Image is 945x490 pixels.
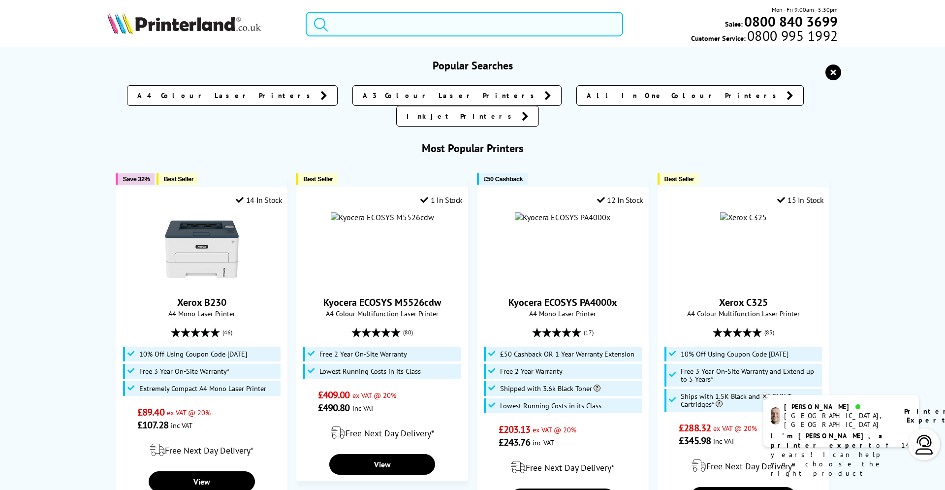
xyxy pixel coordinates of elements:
a: 0800 840 3699 [743,17,838,26]
a: Xerox C325 [719,296,768,309]
span: 10% Off Using Coupon Code [DATE] [681,350,788,358]
span: Best Seller [664,175,694,183]
span: Free 2 Year On-Site Warranty [319,350,407,358]
span: Shipped with 3.6k Black Toner [500,385,600,392]
div: 12 In Stock [597,195,643,205]
span: £288.32 [679,422,711,434]
span: Free 3 Year On-Site Warranty and Extend up to 5 Years* [681,367,819,383]
img: Kyocera ECOSYS M5526cdw [331,212,434,222]
b: I'm [PERSON_NAME], a printer expert [771,431,885,450]
span: £409.00 [318,389,350,401]
button: Save 32% [116,173,155,185]
span: £345.98 [679,434,711,447]
div: modal_delivery [663,452,824,480]
p: of 14 years! I can help you choose the right product [771,431,912,478]
span: Customer Service: [691,31,838,43]
div: [PERSON_NAME] [784,402,892,411]
span: Sales: [725,19,743,29]
button: Best Seller [658,173,699,185]
span: (80) [403,323,413,342]
span: 0800 995 1992 [746,31,838,40]
a: Kyocera ECOSYS M5526cdw [323,296,441,309]
a: View [329,454,435,475]
span: Lowest Running Costs in its Class [500,402,601,410]
a: A4 Colour Laser Printers [127,85,338,106]
span: Save 32% [123,175,150,183]
a: A3 Colour Laser Printers [352,85,562,106]
span: (17) [584,323,594,342]
span: 10% Off Using Coupon Code [DATE] [139,350,247,358]
span: Inkjet Printers [407,111,517,121]
div: modal_delivery [302,419,463,447]
a: Kyocera ECOSYS PA4000x [508,296,617,309]
span: ex VAT @ 20% [352,391,396,400]
span: A4 Colour Multifunction Laser Printer [663,309,824,318]
a: Printerland Logo [107,12,293,36]
span: £243.76 [499,436,531,449]
span: £490.80 [318,401,350,414]
b: 0800 840 3699 [744,12,838,31]
button: Best Seller [157,173,198,185]
div: 14 In Stock [236,195,282,205]
img: Kyocera ECOSYS PA4000x [515,212,610,222]
span: £203.13 [499,423,531,436]
span: (46) [222,323,232,342]
span: A4 Mono Laser Printer [482,309,643,318]
span: Ships with 1.5K Black and 1K CMY Toner Cartridges* [681,392,819,408]
span: Free 3 Year On-Site Warranty* [139,367,229,375]
span: A4 Mono Laser Printer [121,309,282,318]
div: 15 In Stock [777,195,823,205]
img: Xerox B230 [165,212,239,286]
span: inc VAT [171,421,192,430]
a: Xerox B230 [177,296,226,309]
h3: Popular Searches [107,59,838,72]
span: ex VAT @ 20% [713,424,757,433]
span: inc VAT [713,436,735,446]
div: modal_delivery [482,454,643,481]
a: Inkjet Printers [396,106,539,127]
img: Xerox C325 [720,212,767,222]
span: (83) [764,323,774,342]
button: £50 Cashback [477,173,528,185]
input: Search product or bran [306,12,623,36]
img: ashley-livechat.png [771,407,780,425]
img: Printerland Logo [107,12,261,34]
span: £89.40 [137,406,164,419]
div: [GEOGRAPHIC_DATA], [GEOGRAPHIC_DATA] [784,411,892,429]
span: Lowest Running Costs in its Class [319,367,421,375]
span: inc VAT [533,438,554,447]
span: A4 Colour Laser Printers [137,91,315,100]
div: 1 In Stock [420,195,463,205]
span: Best Seller [303,175,333,183]
span: Free 2 Year Warranty [500,367,563,375]
span: A4 Colour Multifunction Laser Printer [302,309,463,318]
span: A3 Colour Laser Printers [363,91,539,100]
span: ex VAT @ 20% [167,408,211,417]
button: Best Seller [296,173,338,185]
a: Xerox B230 [165,278,239,288]
span: £50 Cashback [484,175,523,183]
h3: Most Popular Printers [107,141,838,155]
a: All In One Colour Printers [576,85,804,106]
span: £50 Cashback OR 1 Year Warranty Extension [500,350,634,358]
img: user-headset-light.svg [914,435,934,455]
span: Mon - Fri 9:00am - 5:30pm [772,5,838,14]
span: inc VAT [352,403,374,413]
span: ex VAT @ 20% [533,425,576,434]
span: All In One Colour Printers [587,91,782,100]
div: modal_delivery [121,436,282,464]
span: Extremely Compact A4 Mono Laser Printer [139,385,266,392]
span: Best Seller [163,175,193,183]
span: £107.28 [137,419,168,431]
